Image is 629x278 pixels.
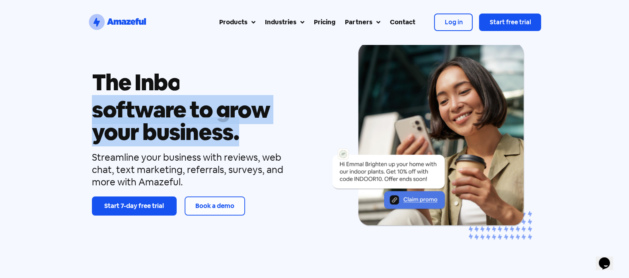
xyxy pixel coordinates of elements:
span: Log in [444,18,462,26]
span: The [92,69,131,95]
a: SVG link [88,13,147,32]
div: Pricing [314,17,335,27]
span: Inbox [134,69,193,95]
div: Products [219,17,247,27]
div: Industries [265,17,296,27]
a: Pricing [309,13,340,32]
a: Industries [260,13,309,32]
iframe: chat widget [596,246,621,270]
span: Start free trial [489,18,531,26]
span: Book a demo [195,202,234,210]
a: Contact [385,13,420,32]
span: Start 7-day free trial [104,202,164,210]
div: Streamline your business with reviews, web chat, text marketing, referrals, surveys, and more wit... [92,151,304,189]
a: Log in [434,14,473,31]
a: Start free trial [479,14,541,31]
a: Partners [340,13,385,32]
div: Partners [345,17,372,27]
div: Contact [389,17,415,27]
h1: software to grow your business. [92,99,304,143]
div: Carousel | Horizontal scrolling: Arrow Left & Right [326,25,537,260]
a: Start 7-day free trial [92,196,177,216]
a: Products [214,13,260,32]
a: Book a demo [185,196,245,216]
